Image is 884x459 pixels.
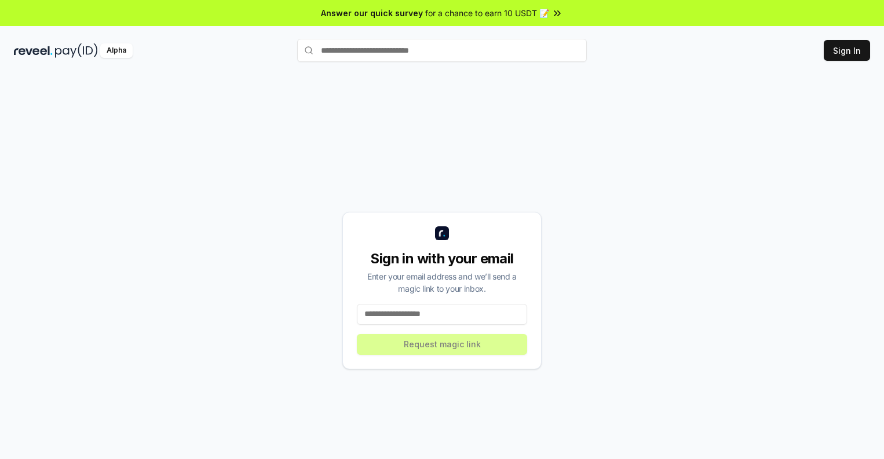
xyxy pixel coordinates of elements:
[100,43,133,58] div: Alpha
[435,226,449,240] img: logo_small
[55,43,98,58] img: pay_id
[14,43,53,58] img: reveel_dark
[321,7,423,19] span: Answer our quick survey
[824,40,870,61] button: Sign In
[425,7,549,19] span: for a chance to earn 10 USDT 📝
[357,249,527,268] div: Sign in with your email
[357,270,527,295] div: Enter your email address and we’ll send a magic link to your inbox.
